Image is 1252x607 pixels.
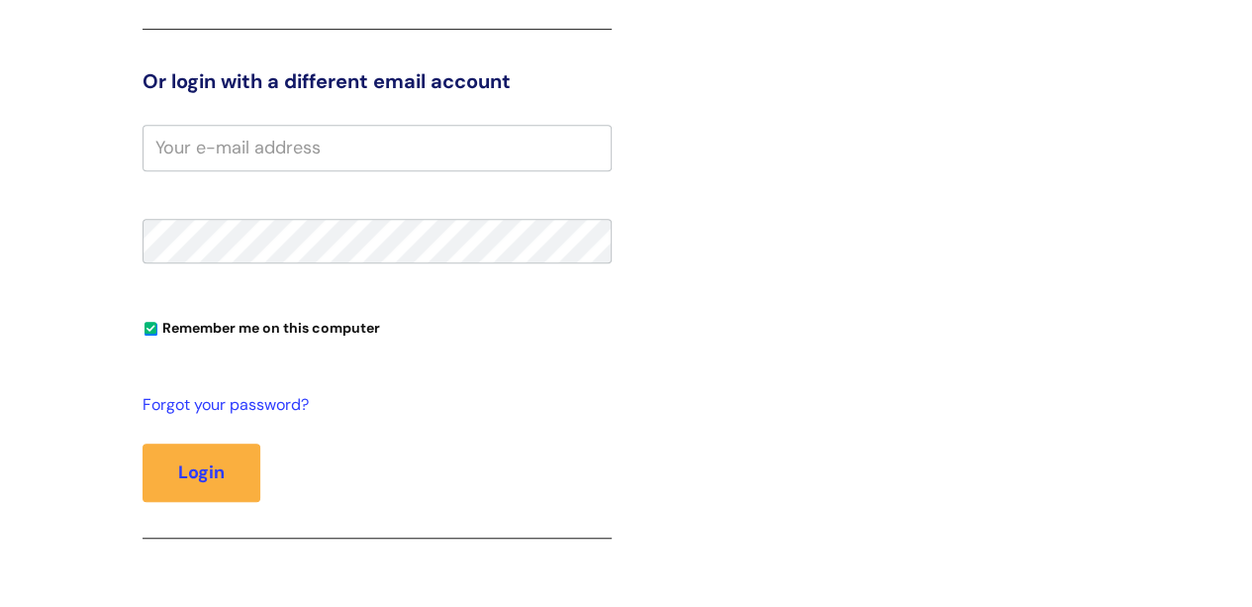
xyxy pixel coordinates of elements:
[143,444,260,501] button: Login
[143,311,612,343] div: You can uncheck this option if you're logging in from a shared device
[143,391,602,420] a: Forgot your password?
[143,69,612,93] h3: Or login with a different email account
[144,323,157,336] input: Remember me on this computer
[143,315,380,337] label: Remember me on this computer
[143,125,612,170] input: Your e-mail address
